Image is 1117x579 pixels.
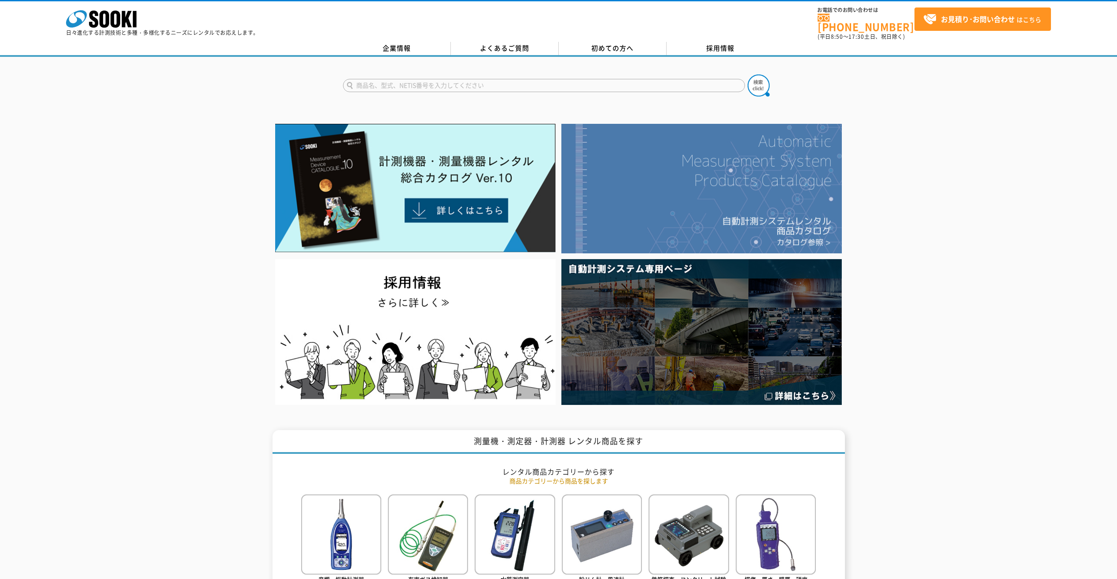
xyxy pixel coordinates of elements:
img: 粉じん計・風速計 [562,494,642,575]
a: [PHONE_NUMBER] [818,14,914,32]
img: 探傷・厚さ・膜厚・硬度 [736,494,816,575]
strong: お見積り･お問い合わせ [941,14,1015,24]
a: お見積り･お問い合わせはこちら [914,7,1051,31]
a: 企業情報 [343,42,451,55]
h2: レンタル商品カテゴリーから探す [301,467,816,476]
p: 日々進化する計測技術と多種・多様化するニーズにレンタルでお応えします。 [66,30,259,35]
img: 音響・振動計測器 [301,494,381,575]
img: Catalog Ver10 [275,124,556,252]
a: 採用情報 [667,42,774,55]
a: 初めての方へ [559,42,667,55]
img: 自動計測システム専用ページ [561,259,842,405]
h1: 測量機・測定器・計測器 レンタル商品を探す [273,430,845,454]
img: btn_search.png [748,74,770,96]
img: 有害ガス検知器 [388,494,468,575]
img: 自動計測システムカタログ [561,124,842,253]
span: 初めての方へ [591,43,634,53]
span: 8:50 [831,33,843,41]
span: 17:30 [848,33,864,41]
span: はこちら [923,13,1041,26]
img: 水質測定器 [475,494,555,575]
input: 商品名、型式、NETIS番号を入力してください [343,79,745,92]
p: 商品カテゴリーから商品を探します [301,476,816,486]
img: 鉄筋探査・コンクリート試験 [649,494,729,575]
span: (平日 ～ 土日、祝日除く) [818,33,905,41]
a: よくあるご質問 [451,42,559,55]
img: SOOKI recruit [275,259,556,405]
span: お電話でのお問い合わせは [818,7,914,13]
